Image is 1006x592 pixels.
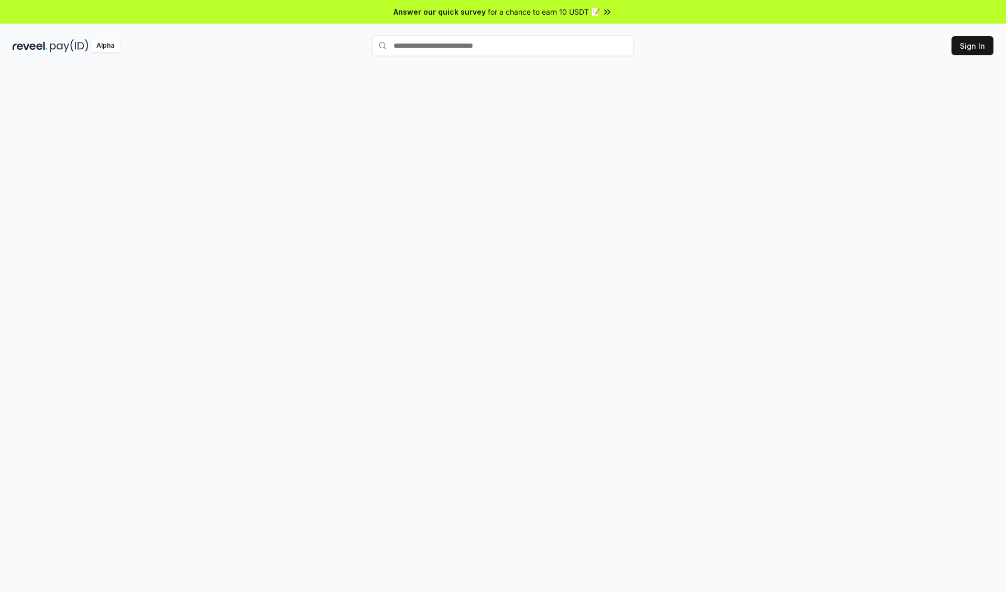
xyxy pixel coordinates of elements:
span: Answer our quick survey [393,6,486,17]
button: Sign In [952,36,993,55]
span: for a chance to earn 10 USDT 📝 [488,6,600,17]
img: pay_id [50,39,89,52]
div: Alpha [91,39,120,52]
img: reveel_dark [13,39,48,52]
